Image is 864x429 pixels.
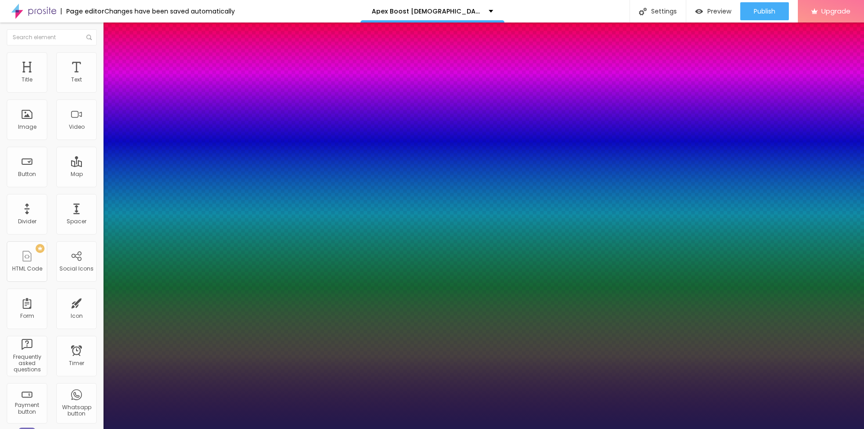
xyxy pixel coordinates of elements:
[707,8,731,15] span: Preview
[7,29,97,45] input: Search element
[18,218,36,225] div: Divider
[58,404,94,417] div: Whatsapp button
[69,360,84,366] div: Timer
[821,7,850,15] span: Upgrade
[20,313,34,319] div: Form
[639,8,647,15] img: Icone
[12,266,42,272] div: HTML Code
[67,218,86,225] div: Spacer
[69,124,85,130] div: Video
[59,266,94,272] div: Social Icons
[18,124,36,130] div: Image
[686,2,740,20] button: Preview
[695,8,703,15] img: view-1.svg
[86,35,92,40] img: Icone
[9,354,45,373] div: Frequently asked questions
[740,2,789,20] button: Publish
[18,171,36,177] div: Button
[61,8,104,14] div: Page editor
[104,8,235,14] div: Changes have been saved automatically
[71,313,83,319] div: Icon
[22,77,32,83] div: Title
[754,8,775,15] span: Publish
[71,77,82,83] div: Text
[71,171,83,177] div: Map
[372,8,482,14] p: Apex Boost [DEMOGRAPHIC_DATA][MEDICAL_DATA]
[9,402,45,415] div: Payment button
